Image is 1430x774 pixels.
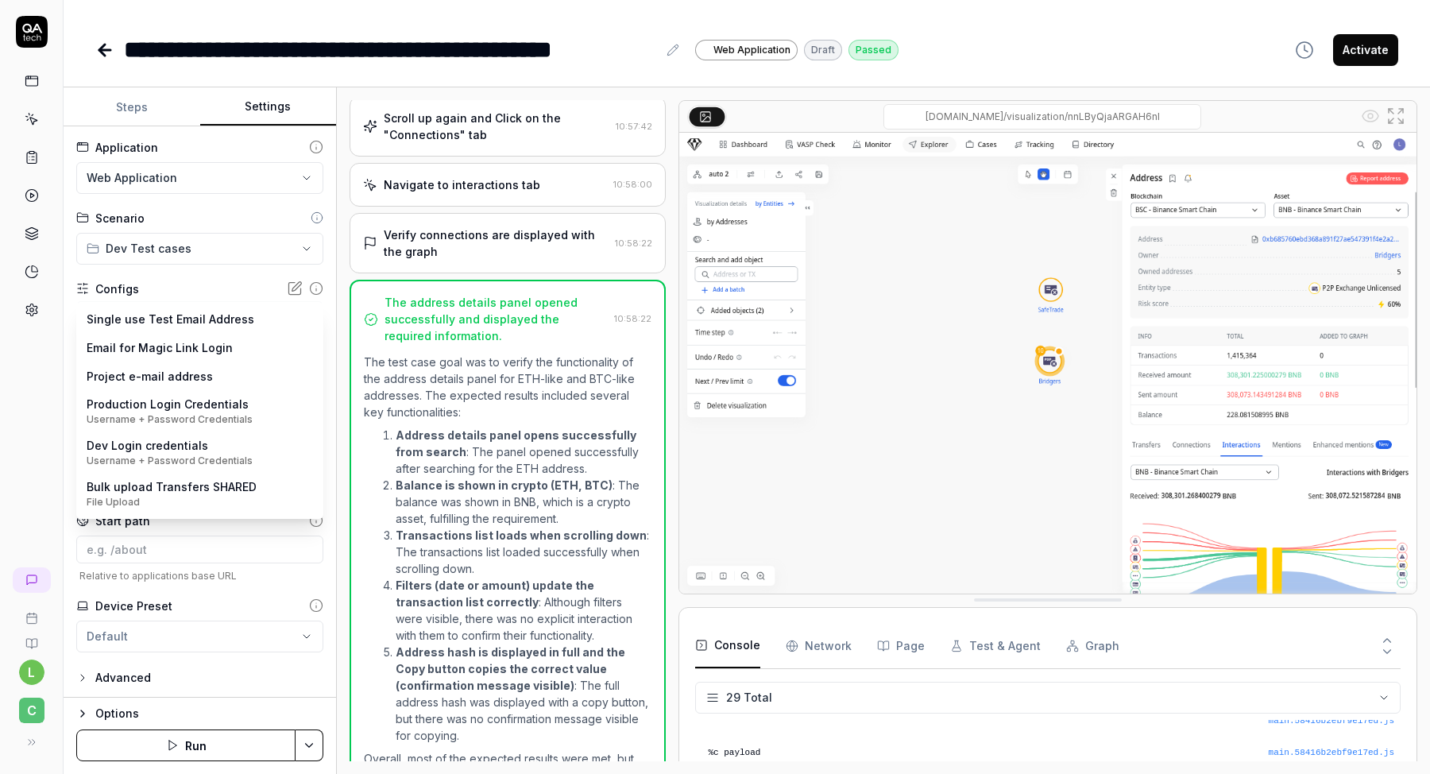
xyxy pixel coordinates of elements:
div: Project e-mail address [87,368,213,385]
div: Email for Magic Link Login [87,339,233,356]
div: File Upload [87,495,257,509]
div: Dev Login credentials [87,437,253,468]
div: Username + Password Credentials [87,412,253,427]
div: Single use Test Email Address [87,311,254,327]
div: Username + Password Credentials [87,454,253,468]
div: Bulk upload Transfers SHARED [87,478,257,509]
div: Production Login Credentials [87,396,253,427]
